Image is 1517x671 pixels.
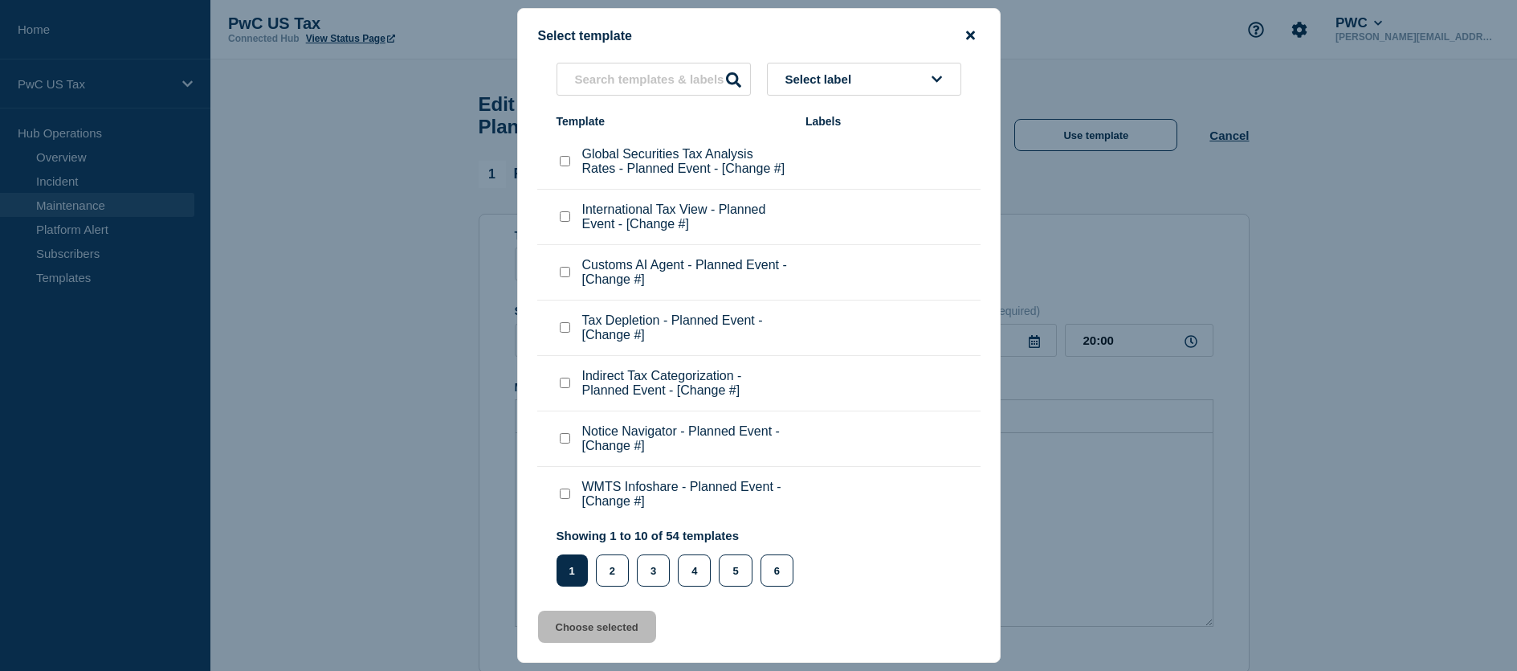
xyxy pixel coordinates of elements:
button: 4 [678,554,711,587]
p: Showing 1 to 10 of 54 templates [557,529,801,542]
div: Template [557,115,789,128]
button: 1 [557,554,588,587]
p: Global Securities Tax Analysis Rates - Planned Event - [Change #] [582,147,789,176]
p: Indirect Tax Categorization - Planned Event - [Change #] [582,369,789,398]
button: close button [961,28,980,43]
button: 3 [637,554,670,587]
button: 2 [596,554,629,587]
input: Global Securities Tax Analysis Rates - Planned Event - [Change #] checkbox [560,156,570,166]
button: Choose selected [538,611,656,643]
input: Tax Depletion - Planned Event - [Change #] checkbox [560,322,570,333]
span: Select label [785,72,858,86]
button: 6 [761,554,793,587]
div: Labels [805,115,961,128]
input: Search templates & labels [557,63,751,96]
input: Notice Navigator - Planned Event - [Change #] checkbox [560,433,570,444]
input: Customs AI Agent - Planned Event - [Change #] checkbox [560,267,570,277]
button: Select label [767,63,961,96]
div: Select template [518,28,1000,43]
p: Notice Navigator - Planned Event - [Change #] [582,424,789,453]
input: WMTS Infoshare - Planned Event - [Change #] checkbox [560,489,570,499]
p: Customs AI Agent - Planned Event - [Change #] [582,258,789,287]
p: International Tax View - Planned Event - [Change #] [582,203,789,231]
p: WMTS Infoshare - Planned Event - [Change #] [582,480,789,509]
p: Tax Depletion - Planned Event - [Change #] [582,313,789,342]
button: 5 [719,554,752,587]
input: International Tax View - Planned Event - [Change #] checkbox [560,211,570,222]
input: Indirect Tax Categorization - Planned Event - [Change #] checkbox [560,378,570,388]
